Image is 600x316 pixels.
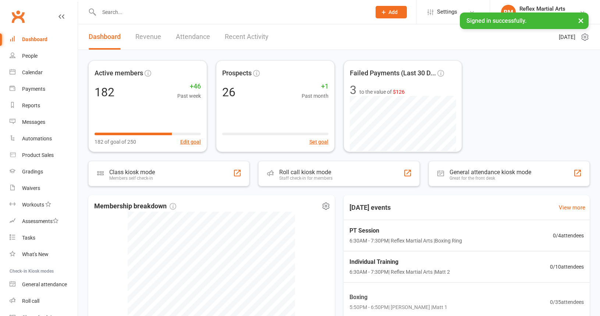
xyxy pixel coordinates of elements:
a: General attendance kiosk mode [10,276,78,293]
span: 182 of goal of 250 [95,138,136,146]
a: Waivers [10,180,78,197]
div: Waivers [22,185,40,191]
span: Failed Payments (Last 30 D... [350,68,436,79]
div: Tasks [22,235,35,241]
a: View more [559,203,585,212]
div: Payments [22,86,45,92]
span: Settings [437,4,457,20]
a: People [10,48,78,64]
div: Great for the front desk [450,176,531,181]
span: 6:30AM - 7:30PM | Reflex Martial Arts | Matt 2 [349,268,450,276]
span: Membership breakdown [94,201,176,212]
a: Assessments [10,213,78,230]
div: Reports [22,103,40,108]
div: Class kiosk mode [109,169,155,176]
div: Roll call [22,298,39,304]
span: Active members [95,68,143,79]
span: Signed in successfully. [466,17,526,24]
div: Gradings [22,169,43,175]
button: Add [376,6,407,18]
a: Tasks [10,230,78,246]
div: Messages [22,119,45,125]
span: 6:30AM - 7:30PM | Reflex Martial Arts | Boxing Ring [349,237,462,245]
div: General attendance kiosk mode [450,169,531,176]
div: People [22,53,38,59]
div: Automations [22,136,52,141]
div: What's New [22,251,49,257]
div: General attendance [22,281,67,287]
a: Product Sales [10,147,78,164]
a: Automations [10,130,78,147]
a: Workouts [10,197,78,213]
span: 0 / 35 attendees [550,298,584,306]
span: 0 / 4 attendees [553,231,584,240]
h3: [DATE] events [344,201,397,214]
span: Individual Training [349,257,450,267]
a: Dashboard [10,31,78,48]
span: $126 [393,89,405,95]
a: Calendar [10,64,78,81]
div: Product Sales [22,152,54,158]
a: Reports [10,97,78,114]
span: to the value of [359,88,405,96]
a: Dashboard [89,24,121,50]
span: +1 [302,81,329,92]
div: Assessments [22,218,58,224]
span: [DATE] [559,33,575,42]
div: Roll call kiosk mode [279,169,333,176]
div: Workouts [22,202,44,208]
a: Messages [10,114,78,130]
a: Gradings [10,164,78,180]
a: Revenue [135,24,161,50]
a: Payments [10,81,78,97]
span: Past week [177,92,201,100]
div: 3 [350,84,356,96]
a: Roll call [10,293,78,309]
span: Add [388,9,398,15]
span: +46 [177,81,201,92]
button: Set goal [309,138,329,146]
span: PT Session [349,226,462,236]
button: Edit goal [180,138,201,146]
div: RM [501,5,516,19]
div: Dashboard [22,36,47,42]
a: Recent Activity [225,24,269,50]
button: × [574,12,587,28]
div: Calendar [22,69,43,75]
a: Attendance [176,24,210,50]
div: Members self check-in [109,176,155,181]
span: 0 / 10 attendees [550,263,584,271]
div: 26 [222,86,235,98]
div: 182 [95,86,114,98]
span: Past month [302,92,329,100]
div: Reflex Martial Arts [519,12,565,19]
a: Clubworx [9,7,27,26]
span: Boxing [349,292,447,302]
a: What's New [10,246,78,263]
input: Search... [97,7,366,17]
span: Prospects [222,68,252,79]
span: 5:50PM - 6:50PM | [PERSON_NAME] | Matt 1 [349,303,447,311]
div: Reflex Martial Arts [519,6,565,12]
div: Staff check-in for members [279,176,333,181]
